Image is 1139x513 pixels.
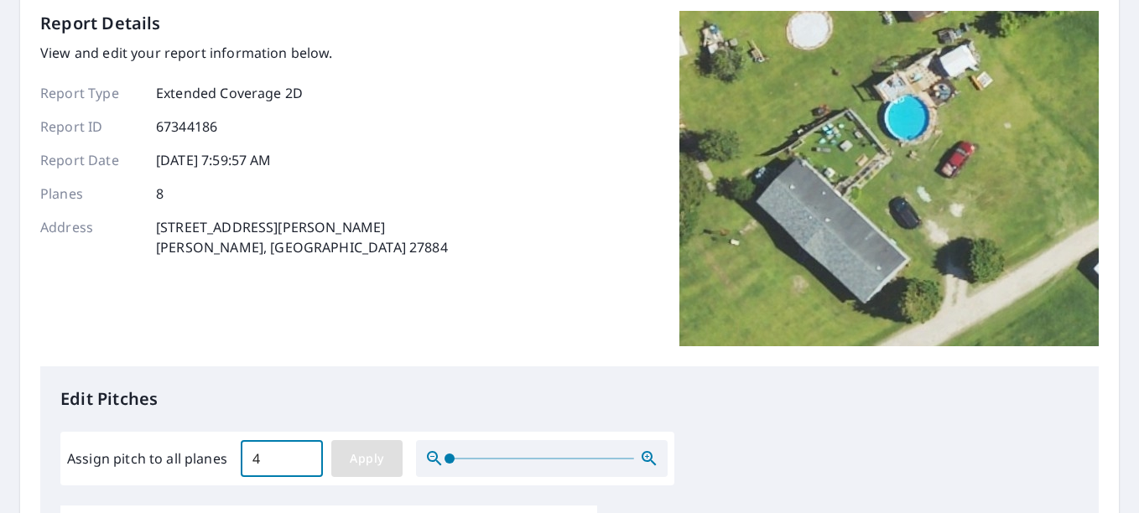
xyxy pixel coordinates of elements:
[40,117,141,137] p: Report ID
[60,386,1079,412] p: Edit Pitches
[67,448,227,469] label: Assign pitch to all planes
[241,435,323,482] input: 00.0
[40,11,161,36] p: Report Details
[679,11,1099,346] img: Top image
[40,150,141,170] p: Report Date
[156,184,164,204] p: 8
[156,150,272,170] p: [DATE] 7:59:57 AM
[40,184,141,204] p: Planes
[40,43,448,63] p: View and edit your report information below.
[40,217,141,257] p: Address
[345,448,389,469] span: Apply
[156,217,448,257] p: [STREET_ADDRESS][PERSON_NAME] [PERSON_NAME], [GEOGRAPHIC_DATA] 27884
[331,440,403,477] button: Apply
[40,83,141,103] p: Report Type
[156,117,217,137] p: 67344186
[156,83,303,103] p: Extended Coverage 2D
